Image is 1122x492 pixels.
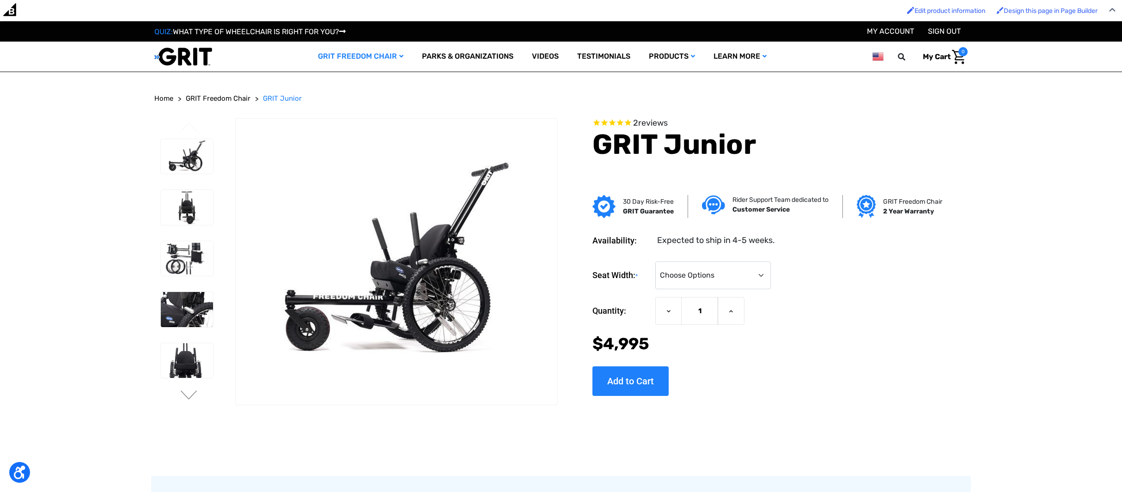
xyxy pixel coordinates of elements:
[592,261,651,290] label: Seat Width:
[867,27,914,36] a: Account
[592,297,651,325] label: Quantity:
[161,292,213,327] img: GRIT Junior: close up of child-sized GRIT wheelchair with Invacare Matrx seat, levers, and wheels
[857,195,876,218] img: Grit freedom
[923,52,951,61] span: My Cart
[657,234,775,247] dd: Expected to ship in 4-5 weeks.
[633,118,668,128] span: 2 reviews
[638,118,668,128] span: reviews
[592,118,939,128] span: Rated 5.0 out of 5 stars 2 reviews
[623,197,674,207] p: 30 Day Risk-Free
[915,7,985,15] span: Edit product information
[732,206,790,213] strong: Customer Service
[732,195,829,205] p: Rider Support Team dedicated to
[958,47,968,56] span: 0
[902,2,990,19] a: Enabled brush for product edit Edit product information
[154,93,968,104] nav: Breadcrumb
[623,207,674,215] strong: GRIT Guarantee
[592,195,616,218] img: GRIT Guarantee
[640,42,704,72] a: Products
[592,128,939,161] h1: GRIT Junior
[568,42,640,72] a: Testimonials
[523,42,568,72] a: Videos
[907,6,915,14] img: Enabled brush for product edit
[702,195,725,214] img: Customer service
[592,234,651,247] dt: Availability:
[996,6,1004,14] img: Enabled brush for page builder edit.
[413,42,523,72] a: Parks & Organizations
[902,47,916,67] input: Search
[1004,7,1098,15] span: Design this page in Page Builder
[236,154,557,369] img: GRIT Junior: GRIT Freedom Chair all terrain wheelchair engineered specifically for kids
[161,139,213,174] img: GRIT Junior: GRIT Freedom Chair all terrain wheelchair engineered specifically for kids
[1109,8,1116,12] img: Close Admin Bar
[154,94,173,103] span: Home
[592,334,649,353] span: $4,995
[928,27,961,36] a: Sign out
[263,93,302,104] a: GRIT Junior
[952,50,965,64] img: Cart
[186,94,250,103] span: GRIT Freedom Chair
[154,47,212,66] img: GRIT All-Terrain Wheelchair and Mobility Equipment
[704,42,776,72] a: Learn More
[154,27,346,36] a: QUIZ:WHAT TYPE OF WHEELCHAIR IS RIGHT FOR YOU?
[309,42,413,72] a: GRIT Freedom Chair
[154,27,173,36] span: QUIZ:
[916,47,968,67] a: Cart with 0 items
[179,122,199,134] button: Go to slide 3 of 3
[992,2,1102,19] a: Enabled brush for page builder edit. Design this page in Page Builder
[161,241,213,276] img: GRIT Junior: disassembled child-specific GRIT Freedom Chair model with seatback, push handles, fo...
[263,94,302,103] span: GRIT Junior
[872,51,884,62] img: us.png
[883,197,942,207] p: GRIT Freedom Chair
[883,207,934,215] strong: 2 Year Warranty
[179,390,199,401] button: Go to slide 2 of 3
[186,93,250,104] a: GRIT Freedom Chair
[592,366,669,396] input: Add to Cart
[154,93,173,104] a: Home
[161,190,213,225] img: GRIT Junior: front view of kid-sized model of GRIT Freedom Chair all terrain wheelchair
[161,343,213,378] img: GRIT Junior: close up front view of pediatric GRIT wheelchair with Invacare Matrx seat, levers, m...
